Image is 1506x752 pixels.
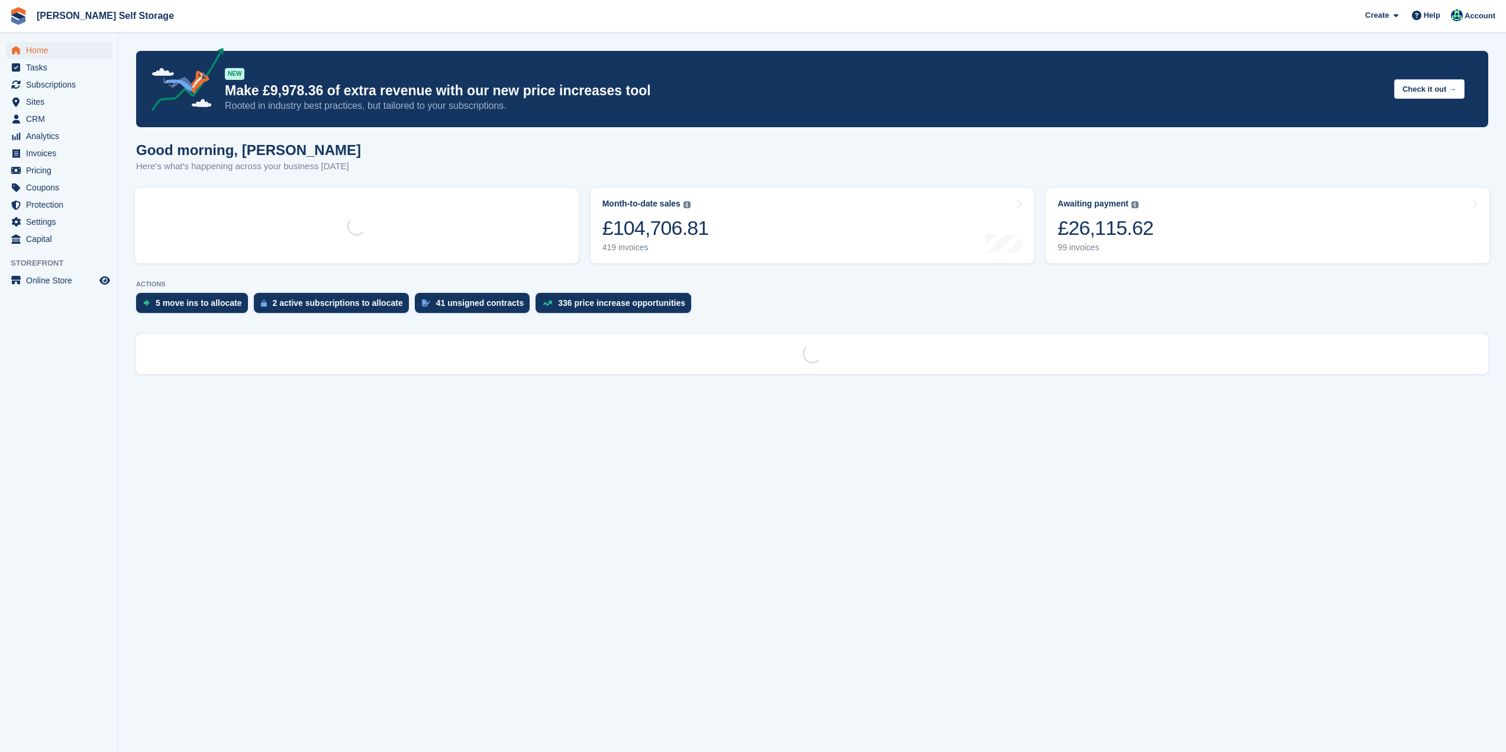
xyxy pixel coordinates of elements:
[225,82,1385,99] p: Make £9,978.36 of extra revenue with our new price increases tool
[261,299,267,307] img: active_subscription_to_allocate_icon-d502201f5373d7db506a760aba3b589e785aa758c864c3986d89f69b8ff3...
[26,59,97,76] span: Tasks
[26,179,97,196] span: Coupons
[225,99,1385,112] p: Rooted in industry best practices, but tailored to your subscriptions.
[98,273,112,288] a: Preview store
[1465,10,1495,22] span: Account
[26,214,97,230] span: Settings
[1131,201,1139,208] img: icon-info-grey-7440780725fd019a000dd9b08b2336e03edf1995a4989e88bcd33f0948082b44.svg
[1365,9,1389,21] span: Create
[11,257,118,269] span: Storefront
[683,201,691,208] img: icon-info-grey-7440780725fd019a000dd9b08b2336e03edf1995a4989e88bcd33f0948082b44.svg
[9,7,27,25] img: stora-icon-8386f47178a22dfd0bd8f6a31ec36ba5ce8667c1dd55bd0f319d3a0aa187defe.svg
[436,298,524,308] div: 41 unsigned contracts
[6,231,112,247] a: menu
[591,188,1034,263] a: Month-to-date sales £104,706.81 419 invoices
[422,299,430,306] img: contract_signature_icon-13c848040528278c33f63329250d36e43548de30e8caae1d1a13099fd9432cc5.svg
[6,214,112,230] a: menu
[273,298,403,308] div: 2 active subscriptions to allocate
[6,162,112,179] a: menu
[1057,243,1153,253] div: 99 invoices
[26,111,97,127] span: CRM
[1057,199,1128,209] div: Awaiting payment
[136,142,361,158] h1: Good morning, [PERSON_NAME]
[254,293,415,319] a: 2 active subscriptions to allocate
[26,93,97,110] span: Sites
[6,128,112,144] a: menu
[26,76,97,93] span: Subscriptions
[1394,79,1465,99] button: Check it out →
[225,68,244,80] div: NEW
[136,280,1488,288] p: ACTIONS
[1046,188,1489,263] a: Awaiting payment £26,115.62 99 invoices
[602,243,709,253] div: 419 invoices
[141,48,224,115] img: price-adjustments-announcement-icon-8257ccfd72463d97f412b2fc003d46551f7dbcb40ab6d574587a9cd5c0d94...
[1451,9,1463,21] img: Jenna Pearcy
[26,231,97,247] span: Capital
[6,272,112,289] a: menu
[26,128,97,144] span: Analytics
[136,160,361,173] p: Here's what's happening across your business [DATE]
[6,76,112,93] a: menu
[6,179,112,196] a: menu
[6,42,112,59] a: menu
[543,301,552,306] img: price_increase_opportunities-93ffe204e8149a01c8c9dc8f82e8f89637d9d84a8eef4429ea346261dce0b2c0.svg
[558,298,685,308] div: 336 price increase opportunities
[26,272,97,289] span: Online Store
[1424,9,1440,21] span: Help
[602,216,709,240] div: £104,706.81
[6,145,112,162] a: menu
[26,42,97,59] span: Home
[6,196,112,213] a: menu
[32,6,179,25] a: [PERSON_NAME] Self Storage
[536,293,697,319] a: 336 price increase opportunities
[6,93,112,110] a: menu
[136,293,254,319] a: 5 move ins to allocate
[1057,216,1153,240] div: £26,115.62
[26,196,97,213] span: Protection
[6,59,112,76] a: menu
[6,111,112,127] a: menu
[26,145,97,162] span: Invoices
[26,162,97,179] span: Pricing
[415,293,536,319] a: 41 unsigned contracts
[156,298,242,308] div: 5 move ins to allocate
[602,199,681,209] div: Month-to-date sales
[143,299,150,306] img: move_ins_to_allocate_icon-fdf77a2bb77ea45bf5b3d319d69a93e2d87916cf1d5bf7949dd705db3b84f3ca.svg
